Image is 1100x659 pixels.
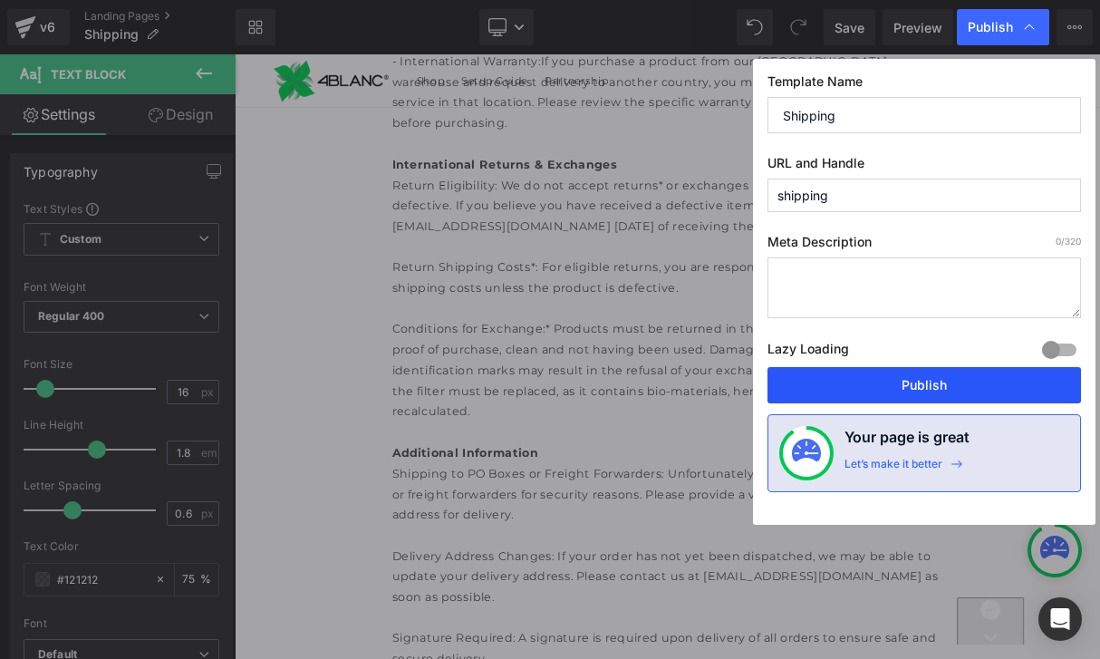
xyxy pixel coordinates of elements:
[792,439,821,468] img: onboarding-status.svg
[199,154,897,232] div: Return Eligibility: We do not accept returns* or exchanges unless the product is defective. If yo...
[1056,236,1081,247] span: /320
[199,131,485,149] strong: International Returns & Exchanges
[767,155,1081,179] label: URL and Handle
[767,367,1081,403] button: Publish
[767,73,1081,97] label: Template Name
[199,497,384,514] strong: Additional Information
[767,234,1081,257] label: Meta Description
[844,426,970,457] h4: Your page is great
[199,519,897,597] div: Shipping to PO Boxes or Freight Forwarders: Unfortunately, we do not ship to PO boxes or freight ...
[1038,597,1082,641] div: Open Intercom Messenger
[968,19,1013,35] span: Publish
[844,457,942,480] div: Let’s make it better
[1056,236,1061,247] span: 0
[767,337,849,367] label: Lazy Loading
[199,336,897,467] div: Conditions for Exchange:* Products must be returned in their original packaging with proof of pur...
[199,258,897,311] div: Return Shipping Costs*: For eligible returns, you are responsible for covering the return shippin...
